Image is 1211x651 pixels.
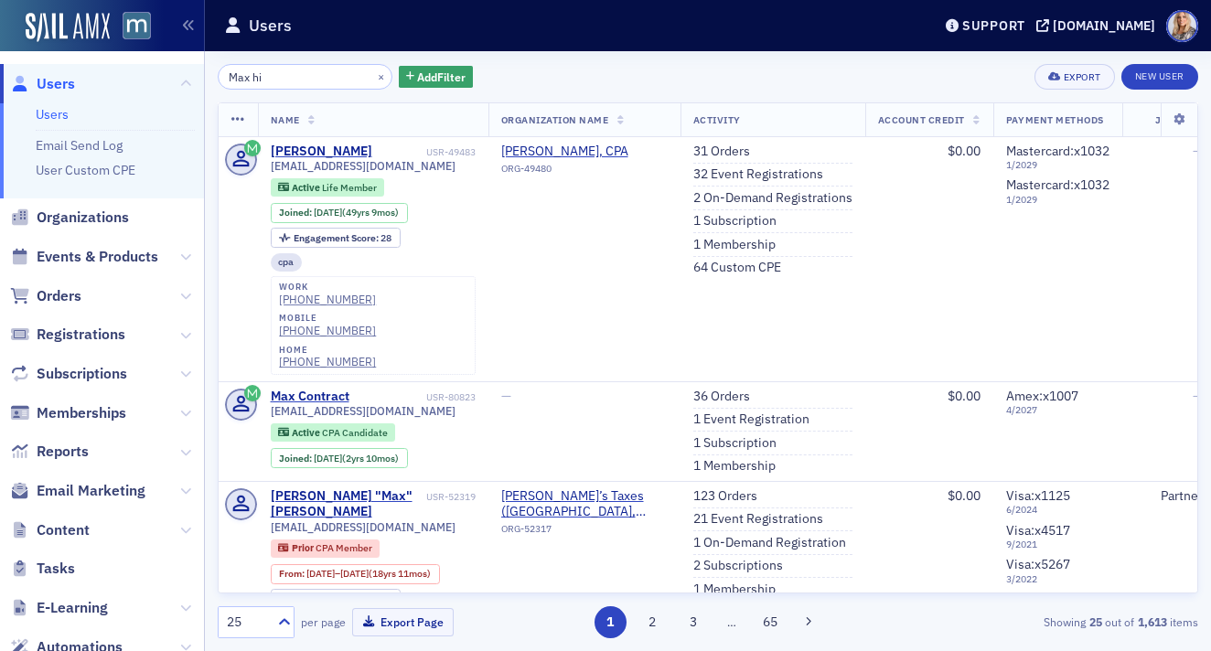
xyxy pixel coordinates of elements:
a: User Custom CPE [36,162,135,178]
span: Visa : x5267 [1006,556,1070,572]
span: Organizations [37,208,129,228]
a: Memberships [10,403,126,423]
strong: 25 [1086,614,1105,630]
a: 1 Membership [693,237,776,253]
span: Organization Name [501,113,609,126]
a: Tasks [10,559,75,579]
span: $0.00 [948,487,981,504]
div: (49yrs 9mos) [314,207,399,219]
a: 1 Subscription [693,435,777,452]
strong: 1,613 [1134,614,1170,630]
a: Content [10,520,90,540]
span: Amex : x1007 [1006,388,1078,404]
span: 3 / 2022 [1006,573,1109,585]
div: Engagement Score: 41 [271,589,401,609]
span: Subscriptions [37,364,127,384]
span: [DATE] [340,567,369,580]
div: ORG-52317 [501,523,668,541]
a: 1 On-Demand Registration [693,535,846,551]
span: Prior [292,541,316,554]
button: 2 [636,606,668,638]
div: USR-49483 [375,146,476,158]
span: Activity [693,113,741,126]
span: — [501,388,511,404]
span: Tasks [37,559,75,579]
span: $0.00 [948,143,981,159]
span: Job Type [1155,113,1203,126]
button: Export Page [352,608,454,636]
a: [PHONE_NUMBER] [279,355,376,368]
span: Max’s Taxes (Stevensville, MD) [501,488,668,520]
div: From: 2005-09-08 00:00:00 [271,564,440,584]
span: Max Neil Highstein, CPA [501,144,668,160]
div: USR-80823 [352,391,476,403]
a: Email Marketing [10,481,145,501]
div: Joined: 2022-11-15 00:00:00 [271,448,408,468]
div: Showing out of items [884,614,1198,630]
span: Active [292,426,322,439]
button: 1 [595,606,627,638]
a: [PERSON_NAME], CPA [501,144,668,160]
span: — [1193,388,1203,404]
a: New User [1121,64,1198,90]
span: 9 / 2021 [1006,539,1109,550]
a: Organizations [10,208,129,228]
div: 28 [294,233,391,243]
a: [PERSON_NAME]’s Taxes ([GEOGRAPHIC_DATA], [GEOGRAPHIC_DATA]) [501,488,668,520]
span: E-Learning [37,598,108,618]
a: 1 Subscription [693,213,777,229]
div: work [279,282,376,293]
span: [EMAIL_ADDRESS][DOMAIN_NAME] [271,404,455,418]
span: Events & Products [37,247,158,267]
a: E-Learning [10,598,108,618]
span: Users [37,74,75,94]
a: 1 Membership [693,458,776,475]
div: [DOMAIN_NAME] [1053,17,1155,34]
div: [PERSON_NAME] "Max" [PERSON_NAME] [271,488,423,520]
a: 2 Subscriptions [693,558,783,574]
span: Visa : x4517 [1006,522,1070,539]
a: 2 On-Demand Registrations [693,190,852,207]
button: 3 [678,606,710,638]
span: Life Member [322,181,377,194]
span: Mastercard : x1032 [1006,176,1109,193]
span: [DATE] [306,567,335,580]
span: Orders [37,286,81,306]
h1: Users [249,15,292,37]
span: Mastercard : x1032 [1006,143,1109,159]
button: [DOMAIN_NAME] [1036,19,1162,32]
a: Max Contract [271,389,349,405]
span: Joined : [279,207,314,219]
div: (2yrs 10mos) [314,453,399,464]
span: Engagement Score : [294,231,380,244]
span: Registrations [37,325,125,345]
a: Reports [10,442,89,462]
span: Visa : x6248 [1006,591,1070,607]
span: Reports [37,442,89,462]
a: Active Life Member [278,181,376,193]
span: [DATE] [314,206,342,219]
span: [DATE] [314,452,342,464]
div: – (18yrs 11mos) [306,568,431,580]
div: 25 [227,613,267,632]
a: Email Send Log [36,137,123,154]
input: Search… [218,64,392,90]
img: SailAMX [26,13,110,42]
div: cpa [271,253,303,272]
a: 36 Orders [693,389,750,405]
span: [EMAIL_ADDRESS][DOMAIN_NAME] [271,159,455,173]
a: Users [36,106,69,123]
div: [PHONE_NUMBER] [279,324,376,337]
a: Subscriptions [10,364,127,384]
a: [PHONE_NUMBER] [279,293,376,306]
span: … [719,614,745,630]
span: Payment Methods [1006,113,1104,126]
a: 64 Custom CPE [693,260,781,276]
a: Events & Products [10,247,158,267]
button: AddFilter [399,66,474,89]
div: USR-52319 [426,491,476,503]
